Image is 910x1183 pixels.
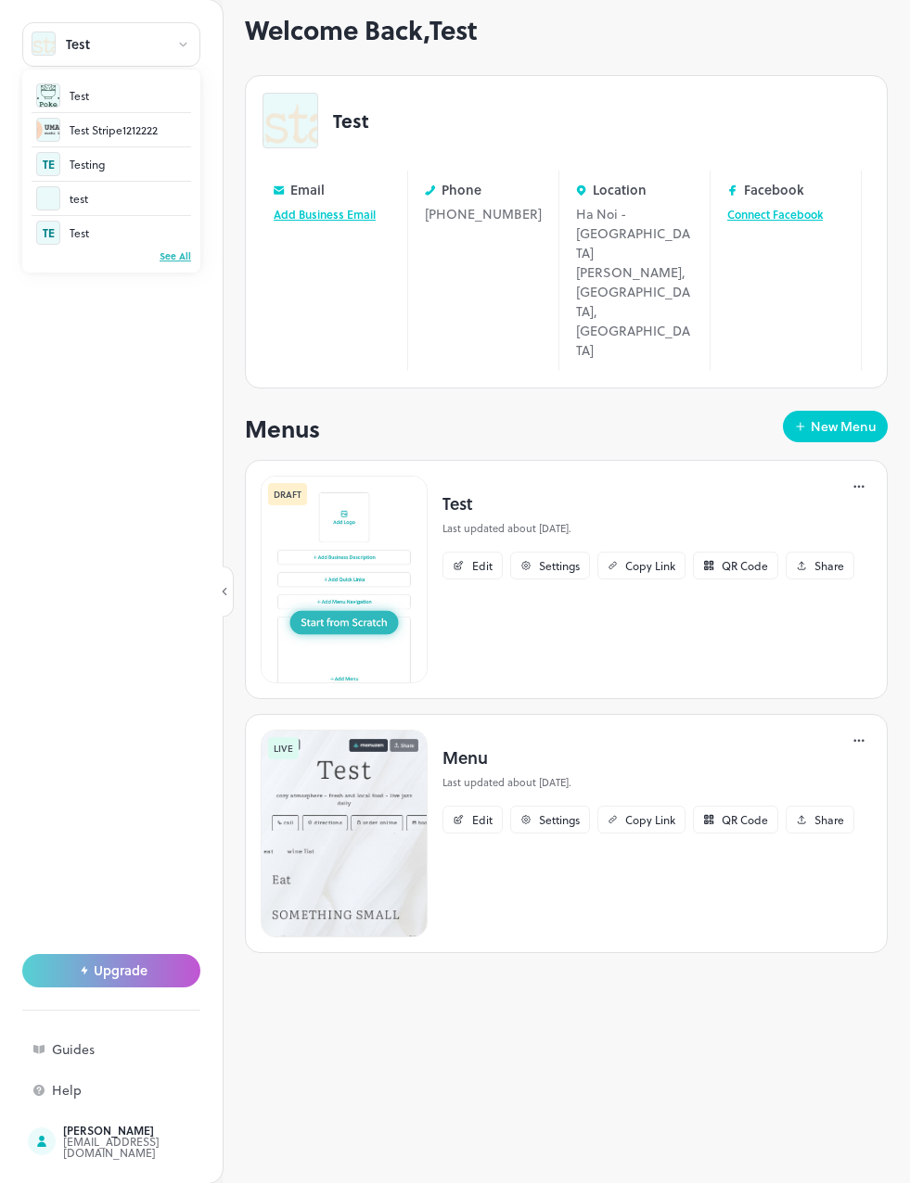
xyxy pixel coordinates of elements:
div: Test [70,227,89,238]
div: TE [36,152,60,176]
img: avatar [37,119,59,141]
div: TE [36,221,60,245]
div: Testing [70,159,105,170]
div: Test [70,90,89,101]
div: test [70,193,88,204]
img: avatar [37,84,59,107]
div: Test Stripe1212222 [70,124,158,135]
img: avatar [37,187,59,210]
div: See All [32,249,191,263]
